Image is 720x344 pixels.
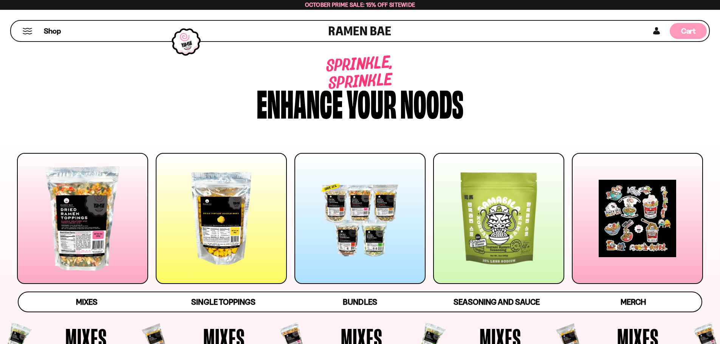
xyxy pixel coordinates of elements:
span: Cart [681,26,696,35]
span: Shop [44,26,61,36]
a: Shop [44,23,61,39]
span: October Prime Sale: 15% off Sitewide [305,1,415,8]
span: Single Toppings [191,297,255,307]
button: Mobile Menu Trigger [22,28,33,34]
a: Seasoning and Sauce [428,292,565,312]
div: your [347,84,396,120]
a: Merch [565,292,701,312]
div: noods [400,84,463,120]
span: Merch [621,297,646,307]
span: Bundles [343,297,377,307]
a: Mixes [19,292,155,312]
span: Mixes [76,297,98,307]
div: Enhance [257,84,343,120]
a: Bundles [292,292,428,312]
a: Single Toppings [155,292,291,312]
div: Cart [670,21,707,41]
span: Seasoning and Sauce [454,297,539,307]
